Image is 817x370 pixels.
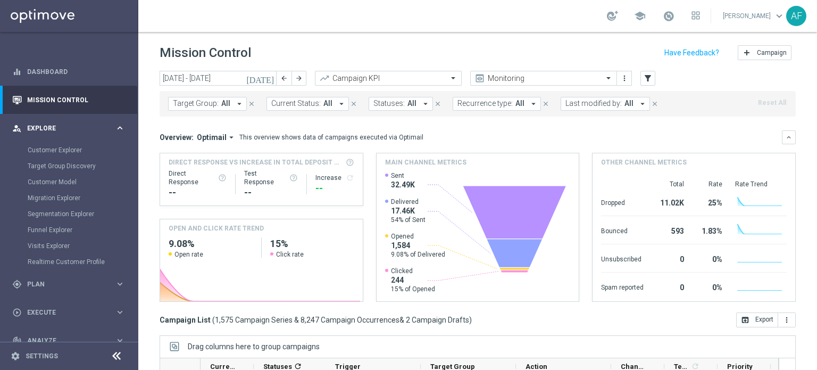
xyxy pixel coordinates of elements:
span: & [399,316,404,324]
div: Target Group Discovery [28,158,137,174]
i: open_in_browser [741,316,749,324]
button: close [650,98,660,110]
i: preview [474,73,485,84]
a: Funnel Explorer [28,226,111,234]
button: close [541,98,551,110]
button: person_search Explore keyboard_arrow_right [12,124,126,133]
div: Execute [12,308,115,317]
button: close [433,98,443,110]
i: more_vert [782,316,791,324]
div: Total [656,180,684,188]
div: 0 [656,278,684,295]
span: Direct Response VS Increase In Total Deposit Amount [169,158,343,167]
a: Segmentation Explorer [28,210,111,218]
div: Explore [12,124,115,133]
span: All [323,99,332,108]
span: Target Group: [173,99,219,108]
div: This overview shows data of campaigns executed via Optimail [239,133,423,142]
button: Statuses: All arrow_drop_down [369,97,433,111]
button: more_vert [619,72,630,85]
span: Sent [391,171,415,180]
div: 0 [656,250,684,267]
a: Customer Model [28,178,111,186]
h3: Campaign List [160,315,472,325]
span: Opened [391,232,445,241]
multiple-options-button: Export to CSV [736,315,796,324]
i: arrow_drop_down [421,99,430,109]
div: Rate Trend [735,180,787,188]
button: keyboard_arrow_down [782,130,796,144]
a: Visits Explorer [28,242,111,250]
h3: Overview: [160,133,194,142]
div: Direct Response [169,169,227,186]
div: Mission Control [12,86,125,114]
i: keyboard_arrow_right [115,279,125,289]
button: open_in_browser Export [736,313,778,327]
ng-select: Campaign KPI [315,71,462,86]
i: close [542,100,549,108]
div: Test Response [244,169,298,186]
span: Analyze [27,338,115,344]
span: Statuses: [373,99,405,108]
div: Mission Control [12,96,126,104]
i: arrow_drop_down [529,99,538,109]
a: Settings [26,353,58,359]
i: refresh [346,174,354,182]
button: play_circle_outline Execute keyboard_arrow_right [12,308,126,317]
span: 54% of Sent [391,216,426,224]
i: close [434,100,441,108]
span: Clicked [391,267,435,275]
span: ( [212,315,215,325]
i: arrow_drop_down [337,99,346,109]
ng-select: Monitoring [470,71,617,86]
div: Customer Model [28,174,137,190]
button: Target Group: All arrow_drop_down [168,97,247,111]
i: close [248,100,255,108]
input: Select date range [160,71,277,86]
div: Customer Explorer [28,142,137,158]
a: Dashboard [27,57,125,86]
div: Visits Explorer [28,238,137,254]
div: -- [315,182,354,195]
span: Execute [27,309,115,316]
span: Plan [27,281,115,287]
button: close [247,98,256,110]
i: close [651,100,658,108]
i: keyboard_arrow_right [115,123,125,133]
span: Recurrence type: [457,99,513,108]
i: filter_alt [643,73,653,83]
button: more_vert [778,313,796,327]
span: Delivered [391,198,426,206]
i: arrow_drop_down [235,99,244,109]
i: arrow_back [280,75,288,82]
span: 9.08% of Delivered [391,250,445,259]
div: Migration Explorer [28,190,137,206]
span: All [515,99,524,108]
div: Analyze [12,336,115,346]
div: Unsubscribed [601,250,644,267]
span: All [221,99,230,108]
i: settings [11,351,20,361]
h4: OPEN AND CLICK RATE TREND [169,224,264,233]
button: equalizer Dashboard [12,68,126,76]
i: play_circle_outline [12,308,22,317]
button: Last modified by: All arrow_drop_down [561,97,650,111]
span: Campaign [757,49,787,56]
h2: 9.08% [169,237,253,250]
div: 0% [697,278,722,295]
i: [DATE] [246,73,275,83]
div: Spam reported [601,278,644,295]
span: Click rate [276,250,304,259]
a: Target Group Discovery [28,162,111,170]
span: Open rate [174,250,203,259]
div: Dropped [601,193,644,210]
div: Plan [12,279,115,289]
i: close [350,100,357,108]
button: track_changes Analyze keyboard_arrow_right [12,336,126,345]
button: gps_fixed Plan keyboard_arrow_right [12,280,126,289]
span: 1,575 Campaign Series & 8,247 Campaign Occurrences [215,315,399,325]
